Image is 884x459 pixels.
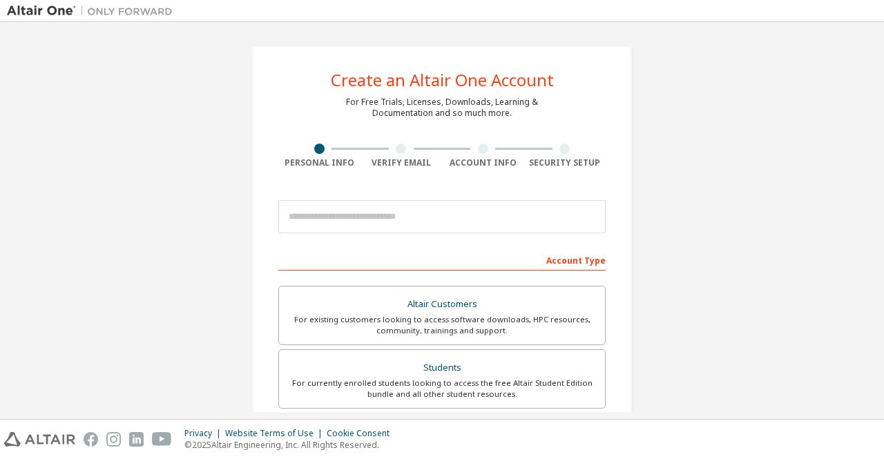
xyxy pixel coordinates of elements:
[4,432,75,447] img: altair_logo.svg
[184,439,398,451] p: © 2025 Altair Engineering, Inc. All Rights Reserved.
[287,358,597,378] div: Students
[331,72,554,88] div: Create an Altair One Account
[287,378,597,400] div: For currently enrolled students looking to access the free Altair Student Edition bundle and all ...
[278,157,361,168] div: Personal Info
[346,97,538,119] div: For Free Trials, Licenses, Downloads, Learning & Documentation and so much more.
[106,432,121,447] img: instagram.svg
[184,428,225,439] div: Privacy
[524,157,606,168] div: Security Setup
[361,157,443,168] div: Verify Email
[84,432,98,447] img: facebook.svg
[129,432,144,447] img: linkedin.svg
[278,248,606,271] div: Account Type
[225,428,327,439] div: Website Terms of Use
[442,157,524,168] div: Account Info
[327,428,398,439] div: Cookie Consent
[7,4,180,18] img: Altair One
[152,432,172,447] img: youtube.svg
[287,314,597,336] div: For existing customers looking to access software downloads, HPC resources, community, trainings ...
[287,295,597,314] div: Altair Customers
